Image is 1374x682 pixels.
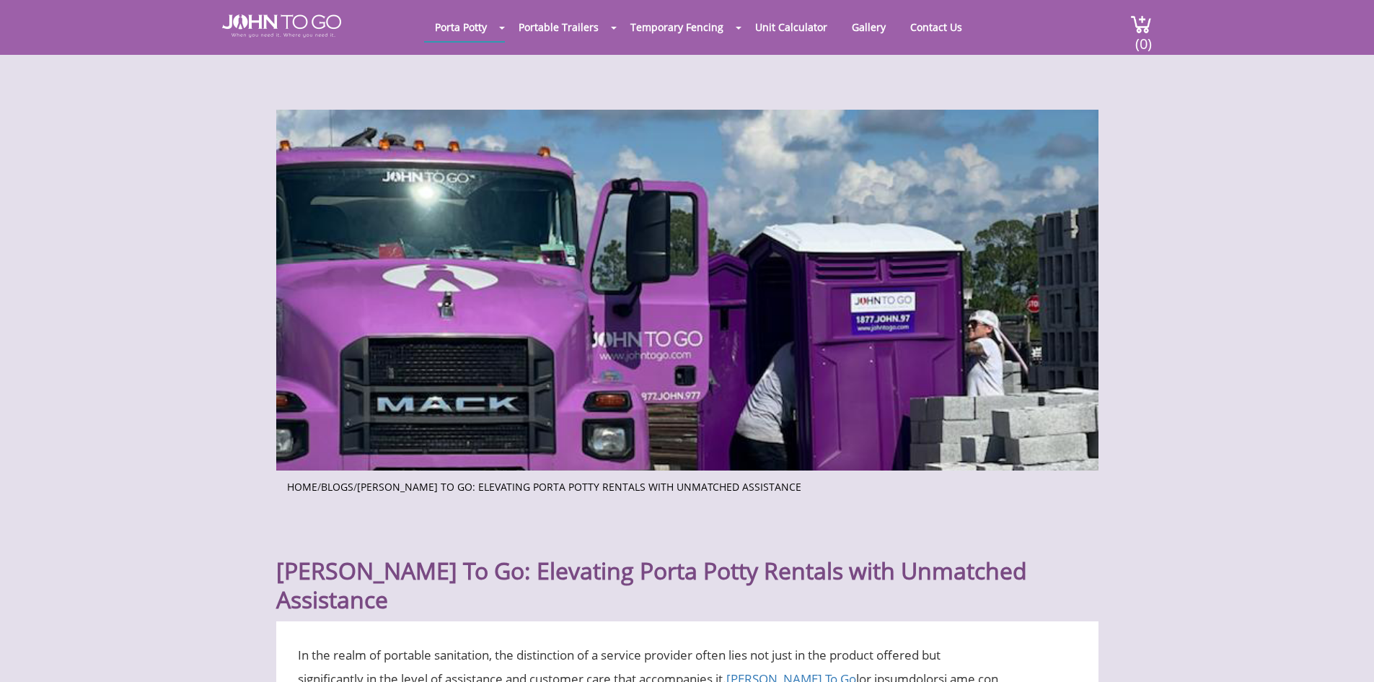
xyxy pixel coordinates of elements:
a: Porta Potty [424,13,498,41]
ul: / / [287,476,1088,494]
h1: [PERSON_NAME] To Go: Elevating Porta Potty Rentals with Unmatched Assistance [276,522,1098,614]
a: Portable Trailers [508,13,609,41]
a: [PERSON_NAME] To Go: Elevating Porta Potty Rentals with Unmatched Assistance [357,480,801,494]
a: Blogs [321,480,353,494]
img: cart a [1130,14,1152,34]
a: Gallery [841,13,897,41]
img: JOHN to go [222,14,341,38]
span: (0) [1135,22,1152,53]
a: Temporary Fencing [620,13,734,41]
a: Unit Calculator [744,13,838,41]
a: Contact Us [899,13,973,41]
a: Home [287,480,317,494]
